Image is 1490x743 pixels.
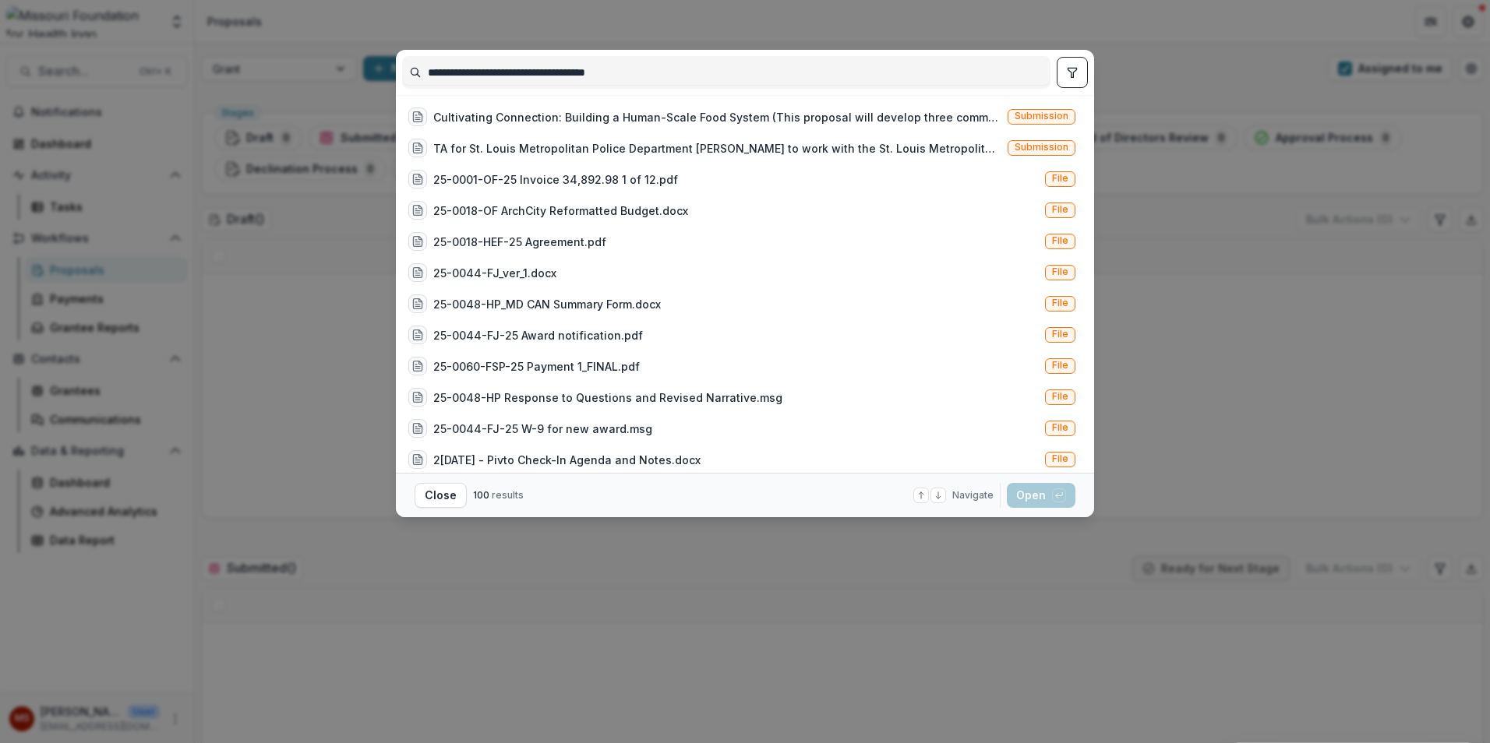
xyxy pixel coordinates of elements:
div: 25-0044-FJ-25 Award notification.pdf [433,327,643,343]
span: File [1052,298,1068,308]
div: 25-0001-OF-25 Invoice 34,892.98 1 of 12.pdf [433,171,678,188]
span: File [1052,173,1068,184]
span: File [1052,204,1068,215]
span: File [1052,235,1068,246]
div: Cultivating Connection: Building a Human-Scale Food System (This proposal will develop three comm... [433,109,1001,125]
button: Close [415,483,467,508]
span: 100 [473,489,489,501]
div: 25-0044-FJ-25 W-9 for new award.msg [433,421,652,437]
div: 25-0048-HP_MD CAN Summary Form.docx [433,296,661,312]
button: toggle filters [1057,57,1088,88]
span: File [1052,266,1068,277]
span: results [492,489,524,501]
div: 25-0044-FJ_ver_1.docx [433,265,556,281]
span: File [1052,329,1068,340]
button: Open [1007,483,1075,508]
span: File [1052,422,1068,433]
div: 25-0018-HEF-25 Agreement.pdf [433,234,606,250]
span: Submission [1015,111,1068,121]
span: Submission [1015,142,1068,153]
div: 25-0060-FSP-25 Payment 1_FINAL.pdf [433,358,640,375]
div: 25-0048-HP Response to Questions and Revised Narrative.msg [433,389,782,406]
div: TA for St. Louis Metropolitan Police Department [PERSON_NAME] to work with the St. Louis Metropol... [433,140,1001,157]
span: File [1052,391,1068,402]
span: File [1052,360,1068,371]
span: File [1052,453,1068,464]
div: 25-0018-OF ArchCity Reformatted Budget.docx [433,202,688,219]
div: 2[DATE] - Pivto Check-In Agenda and Notes.docx [433,452,701,468]
span: Navigate [952,488,994,502]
